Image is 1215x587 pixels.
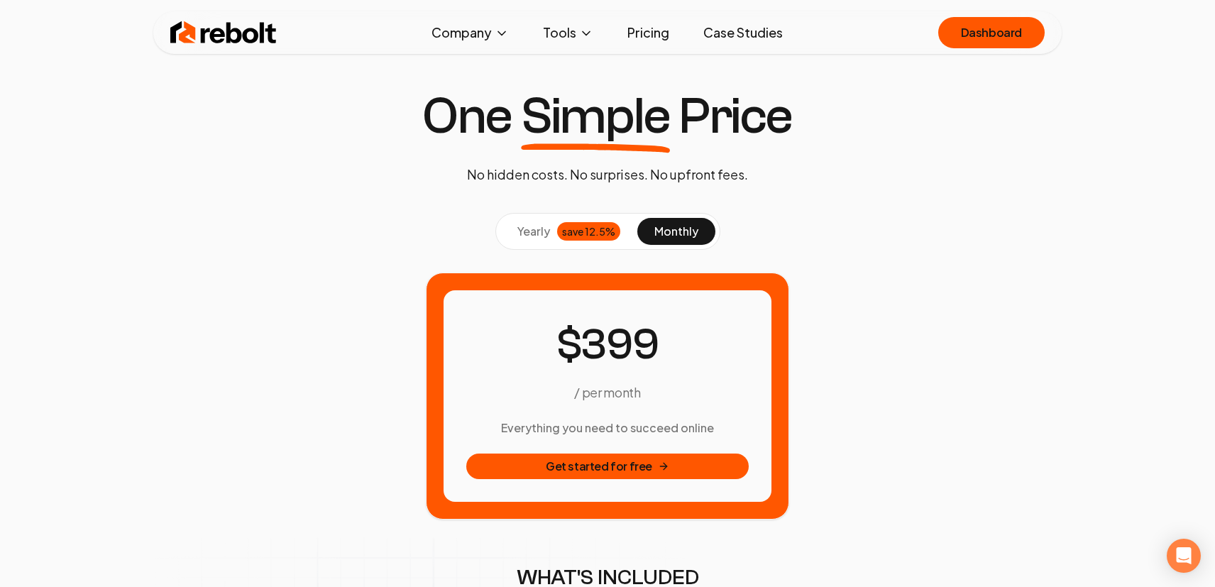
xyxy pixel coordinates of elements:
a: Dashboard [938,17,1045,48]
button: monthly [637,218,715,245]
button: Company [420,18,520,47]
a: Case Studies [692,18,794,47]
button: yearlysave 12.5% [500,218,637,245]
span: Simple [521,91,670,142]
p: / per month [574,383,640,402]
div: Open Intercom Messenger [1167,539,1201,573]
button: Get started for free [466,454,749,479]
a: Pricing [616,18,681,47]
span: yearly [517,223,550,240]
span: monthly [654,224,698,238]
img: Rebolt Logo [170,18,277,47]
div: save 12.5% [557,222,620,241]
h3: Everything you need to succeed online [466,419,749,437]
h1: One Price [422,91,793,142]
button: Tools [532,18,605,47]
p: No hidden costs. No surprises. No upfront fees. [467,165,748,185]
